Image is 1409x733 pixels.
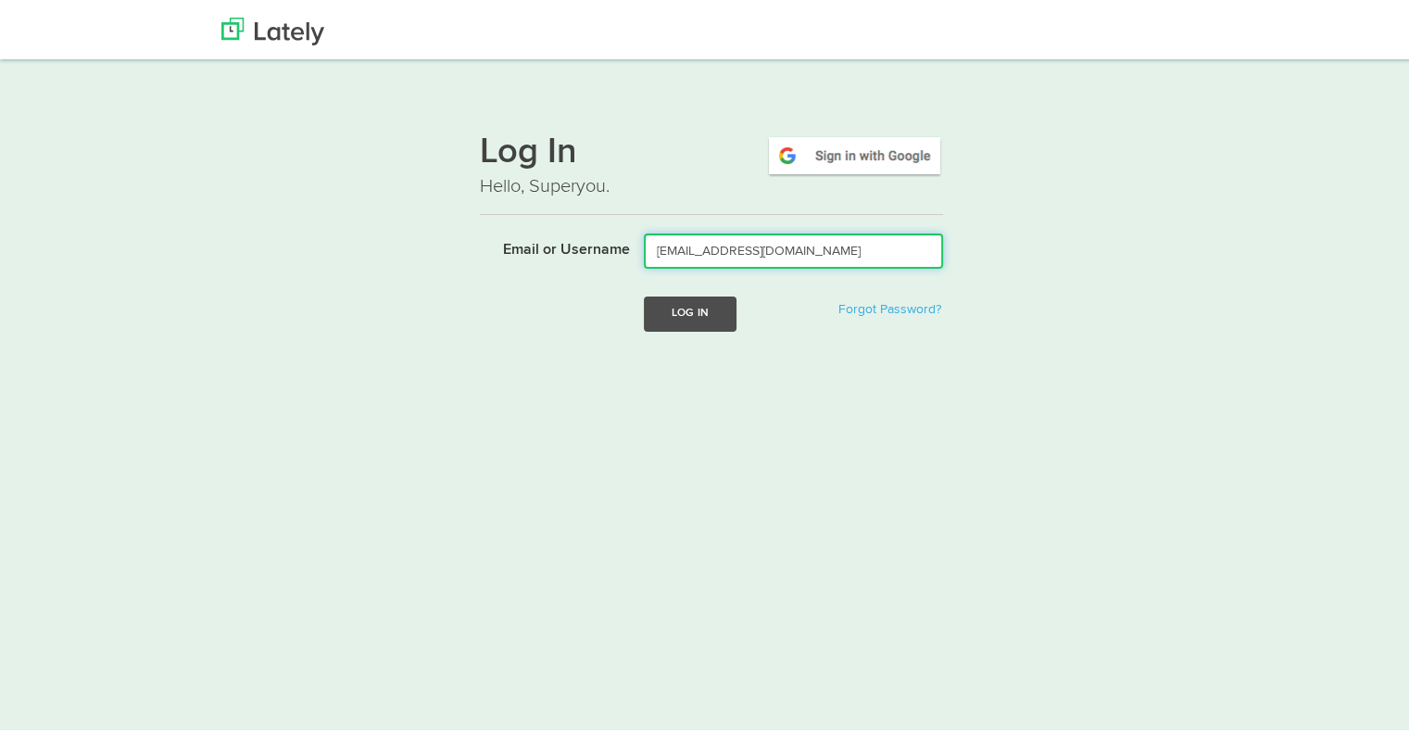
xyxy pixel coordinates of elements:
p: Hello, Superyou. [480,170,943,196]
img: google-signin.png [766,131,943,173]
h1: Log In [480,131,943,170]
label: Email or Username [466,230,630,258]
a: Forgot Password? [838,299,941,312]
input: Email or Username [644,230,943,265]
button: Log In [644,293,736,327]
img: Lately [221,14,324,42]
